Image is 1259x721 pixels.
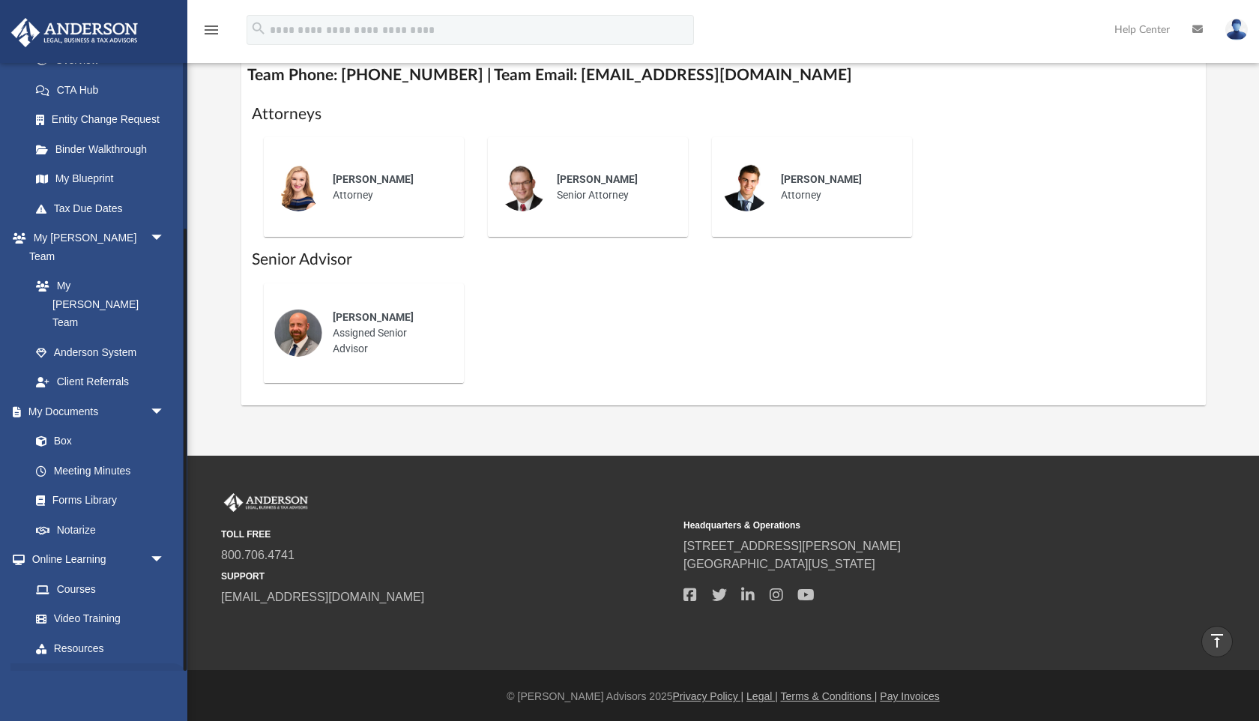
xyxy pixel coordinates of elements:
a: Pay Invoices [880,690,939,702]
img: thumbnail [274,309,322,357]
a: Online Learningarrow_drop_down [10,545,180,575]
span: [PERSON_NAME] [557,173,638,185]
span: [PERSON_NAME] [333,173,414,185]
a: [STREET_ADDRESS][PERSON_NAME] [683,540,901,552]
a: menu [202,28,220,39]
a: Privacy Policy | [673,690,744,702]
a: Box [21,426,172,456]
a: [EMAIL_ADDRESS][DOMAIN_NAME] [221,591,424,603]
a: Tax Due Dates [21,193,187,223]
a: Billingarrow_drop_down [10,663,187,693]
div: Senior Attorney [546,161,677,214]
img: Anderson Advisors Platinum Portal [7,18,142,47]
img: Anderson Advisors Platinum Portal [221,493,311,513]
a: Meeting Minutes [21,456,180,486]
a: Resources [21,633,180,663]
div: Attorney [322,161,453,214]
img: thumbnail [722,163,770,211]
img: thumbnail [274,163,322,211]
div: Attorney [770,161,902,214]
span: [PERSON_NAME] [333,311,414,323]
a: My [PERSON_NAME] Team [21,271,172,338]
a: Video Training [21,604,172,634]
small: Headquarters & Operations [683,519,1135,532]
img: User Pic [1225,19,1248,40]
span: [PERSON_NAME] [781,173,862,185]
a: Client Referrals [21,367,180,397]
h1: Attorneys [252,103,1195,125]
a: My [PERSON_NAME] Teamarrow_drop_down [10,223,180,271]
a: [GEOGRAPHIC_DATA][US_STATE] [683,558,875,570]
h4: Team Phone: [PHONE_NUMBER] | Team Email: [EMAIL_ADDRESS][DOMAIN_NAME] [241,58,1206,92]
a: Binder Walkthrough [21,134,187,164]
a: Notarize [21,515,180,545]
i: vertical_align_top [1208,632,1226,650]
span: arrow_drop_down [150,396,180,427]
i: search [250,20,267,37]
a: Legal | [746,690,778,702]
img: thumbnail [498,163,546,211]
div: Assigned Senior Advisor [322,299,453,367]
a: Anderson System [21,337,180,367]
div: © [PERSON_NAME] Advisors 2025 [187,689,1259,705]
a: My Documentsarrow_drop_down [10,396,180,426]
small: TOLL FREE [221,528,673,541]
a: Terms & Conditions | [781,690,878,702]
a: vertical_align_top [1201,626,1233,657]
a: Entity Change Request [21,105,187,135]
a: Forms Library [21,486,172,516]
h1: Senior Advisor [252,249,1195,271]
i: menu [202,21,220,39]
a: My Blueprint [21,164,180,194]
a: Courses [21,574,180,604]
span: arrow_drop_down [150,663,180,694]
span: arrow_drop_down [150,545,180,576]
a: 800.706.4741 [221,549,295,561]
span: arrow_drop_down [150,223,180,254]
small: SUPPORT [221,570,673,583]
a: CTA Hub [21,75,187,105]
